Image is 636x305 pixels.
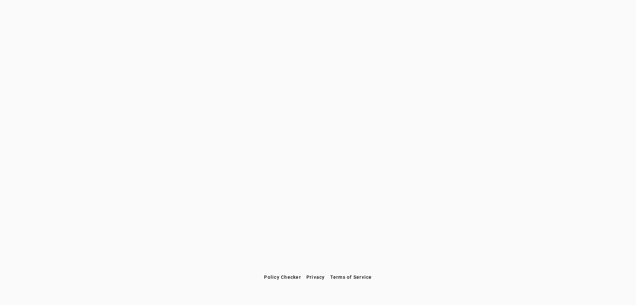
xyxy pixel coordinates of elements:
span: Terms of Service [330,274,372,280]
button: Terms of Service [328,271,375,283]
span: Privacy [306,274,325,280]
button: Privacy [304,271,328,283]
button: Policy Checker [261,271,304,283]
span: Policy Checker [264,274,301,280]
